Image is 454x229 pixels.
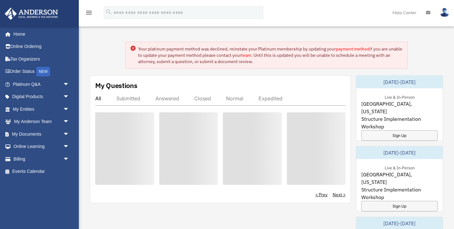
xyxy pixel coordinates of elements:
[4,165,79,178] a: Events Calendar
[361,115,438,130] span: Structure Implementation Workshop
[95,95,101,102] div: All
[315,191,328,198] a: < Prev
[380,93,420,100] div: Live & In-Person
[4,128,79,140] a: My Documentsarrow_drop_down
[226,95,243,102] div: Normal
[4,153,79,165] a: Billingarrow_drop_down
[3,8,60,20] img: Anderson Advisors Platinum Portal
[63,103,76,116] span: arrow_drop_down
[4,91,79,103] a: Digital Productsarrow_drop_down
[440,8,449,17] img: User Pic
[85,9,93,16] i: menu
[356,76,443,88] div: [DATE]-[DATE]
[361,201,438,211] a: Sign Up
[63,128,76,141] span: arrow_drop_down
[336,46,370,52] a: payment method
[259,95,282,102] div: Expedited
[4,103,79,115] a: My Entitiesarrow_drop_down
[4,115,79,128] a: My Anderson Teamarrow_drop_down
[116,95,140,102] div: Submitted
[36,67,50,76] div: NEW
[380,164,420,171] div: Live & In-Person
[63,91,76,103] span: arrow_drop_down
[4,78,79,91] a: Platinum Q&Aarrow_drop_down
[4,40,79,53] a: Online Ordering
[4,65,79,78] a: Order StatusNEW
[194,95,211,102] div: Closed
[85,11,93,16] a: menu
[361,186,438,201] span: Structure Implementation Workshop
[4,53,79,65] a: Tax Organizers
[63,78,76,91] span: arrow_drop_down
[63,140,76,153] span: arrow_drop_down
[361,171,438,186] span: [GEOGRAPHIC_DATA], [US_STATE]
[241,52,251,58] a: team
[63,115,76,128] span: arrow_drop_down
[138,46,402,65] div: Your platinum payment method was declined, reinstate your Platinum membership by updating your if...
[361,100,438,115] span: [GEOGRAPHIC_DATA], [US_STATE]
[333,191,346,198] a: Next >
[63,153,76,166] span: arrow_drop_down
[4,28,76,40] a: Home
[105,9,112,15] i: search
[95,81,137,90] div: My Questions
[361,130,438,141] a: Sign Up
[356,146,443,159] div: [DATE]-[DATE]
[4,140,79,153] a: Online Learningarrow_drop_down
[155,95,179,102] div: Answered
